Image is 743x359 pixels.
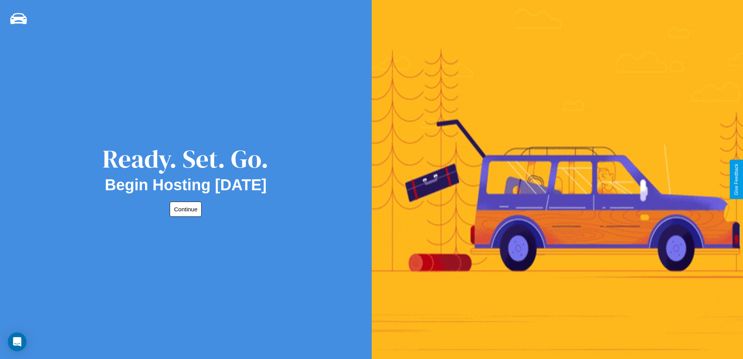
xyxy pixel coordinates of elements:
[103,141,269,176] div: Ready. Set. Go.
[170,202,202,217] button: Continue
[734,164,739,195] div: Give Feedback
[105,176,267,194] h2: Begin Hosting [DATE]
[8,332,27,351] div: Open Intercom Messenger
